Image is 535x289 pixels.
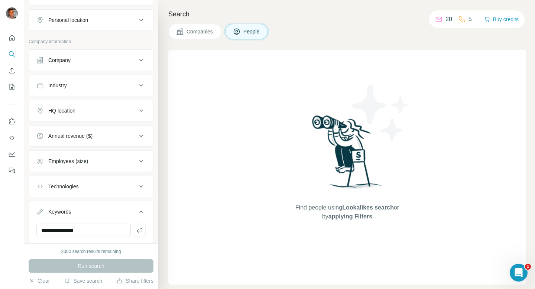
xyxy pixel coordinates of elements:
[64,277,102,285] button: Save search
[29,51,153,69] button: Company
[48,208,71,215] div: Keywords
[29,152,153,170] button: Employees (size)
[6,31,18,45] button: Quick start
[6,80,18,94] button: My lists
[48,183,79,190] div: Technologies
[48,158,88,165] div: Employees (size)
[468,15,472,24] p: 5
[342,204,394,211] span: Lookalikes search
[6,115,18,128] button: Use Surfe on LinkedIn
[243,28,260,35] span: People
[328,213,372,220] span: applying Filters
[29,77,153,94] button: Industry
[6,7,18,19] img: Avatar
[29,102,153,120] button: HQ location
[48,56,71,64] div: Company
[117,277,153,285] button: Share filters
[29,11,153,29] button: Personal location
[288,203,406,221] span: Find people using or by
[445,15,452,24] p: 20
[29,203,153,224] button: Keywords
[6,131,18,144] button: Use Surfe API
[29,127,153,145] button: Annual revenue ($)
[48,16,88,24] div: Personal location
[510,264,528,282] iframe: Intercom live chat
[6,164,18,177] button: Feedback
[6,48,18,61] button: Search
[187,28,214,35] span: Companies
[29,178,153,195] button: Technologies
[29,277,50,285] button: Clear
[168,9,526,19] h4: Search
[48,132,93,140] div: Annual revenue ($)
[6,64,18,77] button: Enrich CSV
[29,38,153,45] p: Company information
[309,113,386,196] img: Surfe Illustration - Woman searching with binoculars
[61,248,121,255] div: 2000 search results remaining
[525,264,531,270] span: 1
[347,79,414,146] img: Surfe Illustration - Stars
[48,107,75,114] div: HQ location
[484,14,519,25] button: Buy credits
[48,82,67,89] div: Industry
[6,147,18,161] button: Dashboard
